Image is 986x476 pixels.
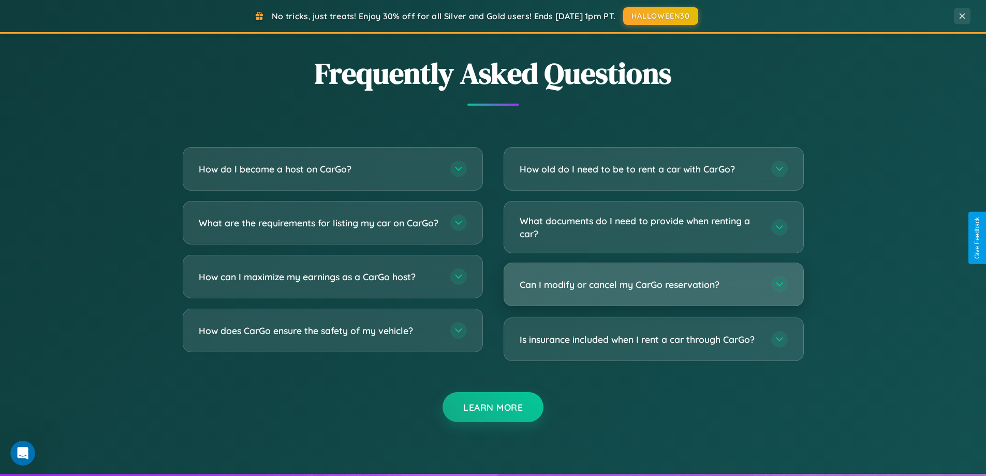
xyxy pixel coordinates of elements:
[272,11,615,21] span: No tricks, just treats! Enjoy 30% off for all Silver and Gold users! Ends [DATE] 1pm PT.
[623,7,698,25] button: HALLOWEEN30
[520,214,761,240] h3: What documents do I need to provide when renting a car?
[443,392,543,422] button: Learn More
[199,217,440,229] h3: What are the requirements for listing my car on CarGo?
[199,163,440,176] h3: How do I become a host on CarGo?
[183,53,804,93] h2: Frequently Asked Questions
[10,441,35,466] iframe: Intercom live chat
[199,270,440,283] h3: How can I maximize my earnings as a CarGo host?
[520,333,761,346] h3: Is insurance included when I rent a car through CarGo?
[520,163,761,176] h3: How old do I need to be to rent a car with CarGo?
[520,278,761,291] h3: Can I modify or cancel my CarGo reservation?
[199,324,440,337] h3: How does CarGo ensure the safety of my vehicle?
[974,217,981,259] div: Give Feedback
